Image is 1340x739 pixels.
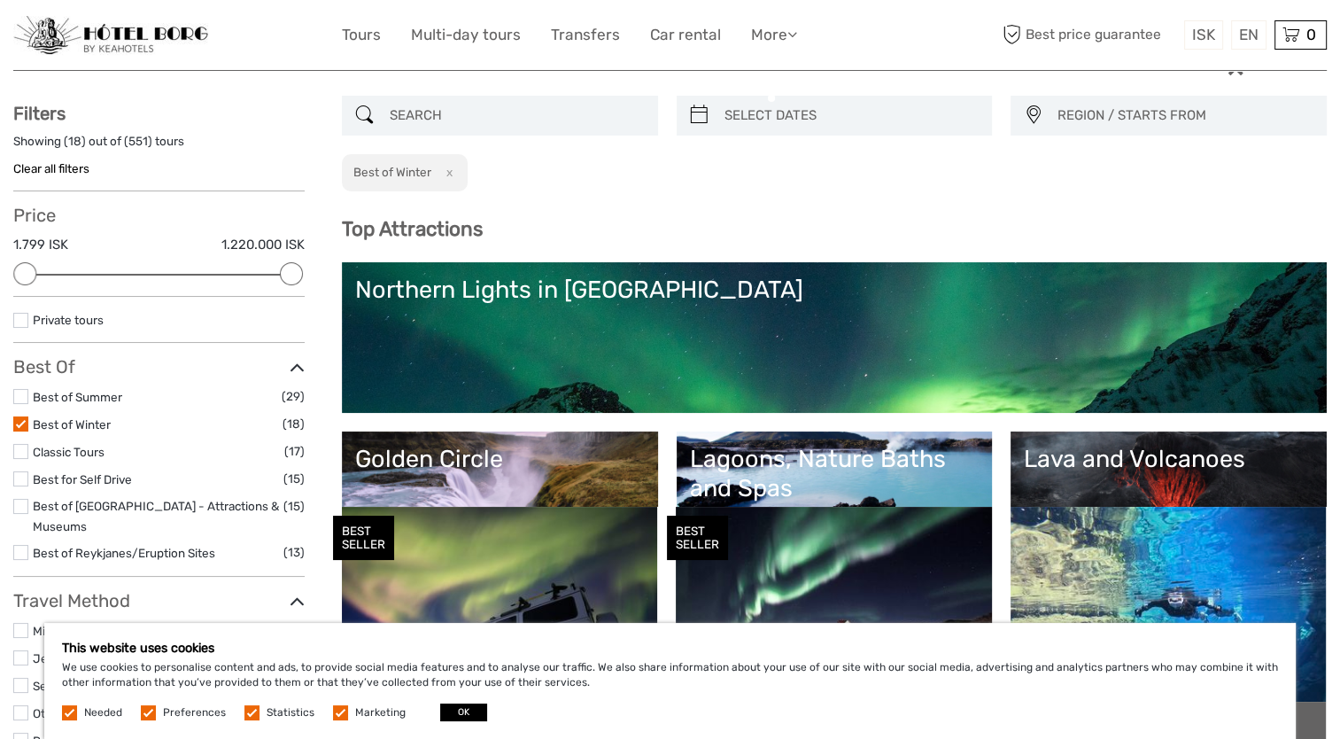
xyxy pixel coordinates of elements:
span: ISK [1192,26,1215,43]
a: Other / Non-Travel [33,706,136,720]
a: Best of Reykjanes/Eruption Sites [33,546,215,560]
button: x [434,163,458,182]
a: Lava and Volcanoes [1024,445,1313,569]
h3: Best Of [13,356,305,377]
label: 18 [68,133,81,150]
label: Preferences [163,705,226,720]
span: (147) [277,620,305,641]
a: More [751,22,797,48]
div: Golden Circle [355,445,645,473]
a: Tours [342,22,381,48]
a: Jeep / 4x4 [33,651,94,665]
strong: Filters [13,103,66,124]
a: Clear all filters [13,161,89,175]
a: Classic Tours [33,445,105,459]
span: (18) [283,414,305,434]
a: Best of Summer [33,390,122,404]
input: SEARCH [383,100,649,131]
a: Car rental [650,22,721,48]
button: OK [440,704,487,721]
span: (13) [283,542,305,563]
input: SELECT DATES [717,100,984,131]
label: 1.220.000 ISK [221,236,305,254]
div: BEST SELLER [667,516,728,560]
h3: Price [13,205,305,226]
label: Statistics [267,705,314,720]
label: Needed [84,705,122,720]
img: 97-048fac7b-21eb-4351-ac26-83e096b89eb3_logo_small.jpg [13,16,208,55]
span: (15) [283,496,305,517]
a: Self-Drive [33,679,89,693]
a: Multi-day tours [411,22,521,48]
a: Lagoons, Nature Baths and Spas [690,445,980,569]
div: BEST SELLER [333,516,394,560]
a: Best of Winter [33,417,111,432]
label: Marketing [355,705,406,720]
a: Best of [GEOGRAPHIC_DATA] - Attractions & Museums [33,499,279,533]
div: Lava and Volcanoes [1024,445,1313,473]
label: 551 [128,133,148,150]
a: Private tours [33,313,104,327]
div: We use cookies to personalise content and ads, to provide social media features and to analyse ou... [44,623,1296,739]
button: REGION / STARTS FROM [1050,101,1318,130]
p: We're away right now. Please check back later! [25,31,200,45]
span: (15) [283,469,305,489]
div: Northern Lights in [GEOGRAPHIC_DATA] [355,276,1313,304]
button: Open LiveChat chat widget [204,27,225,49]
label: 1.799 ISK [13,236,68,254]
a: Golden Circle [355,445,645,569]
a: Mini Bus / Car [33,624,109,638]
h5: This website uses cookies [62,641,1278,656]
span: (29) [282,386,305,407]
span: 0 [1304,26,1319,43]
a: Northern Lights in [GEOGRAPHIC_DATA] [355,276,1313,400]
span: (17) [284,441,305,462]
div: Showing ( ) out of ( ) tours [13,133,305,160]
div: Lagoons, Nature Baths and Spas [690,445,980,502]
span: Best price guarantee [998,20,1180,50]
h2: Best of Winter [353,165,431,179]
h3: Travel Method [13,590,305,611]
a: Best for Self Drive [33,472,132,486]
a: Transfers [551,22,620,48]
b: Top Attractions [342,217,483,241]
div: EN [1231,20,1266,50]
